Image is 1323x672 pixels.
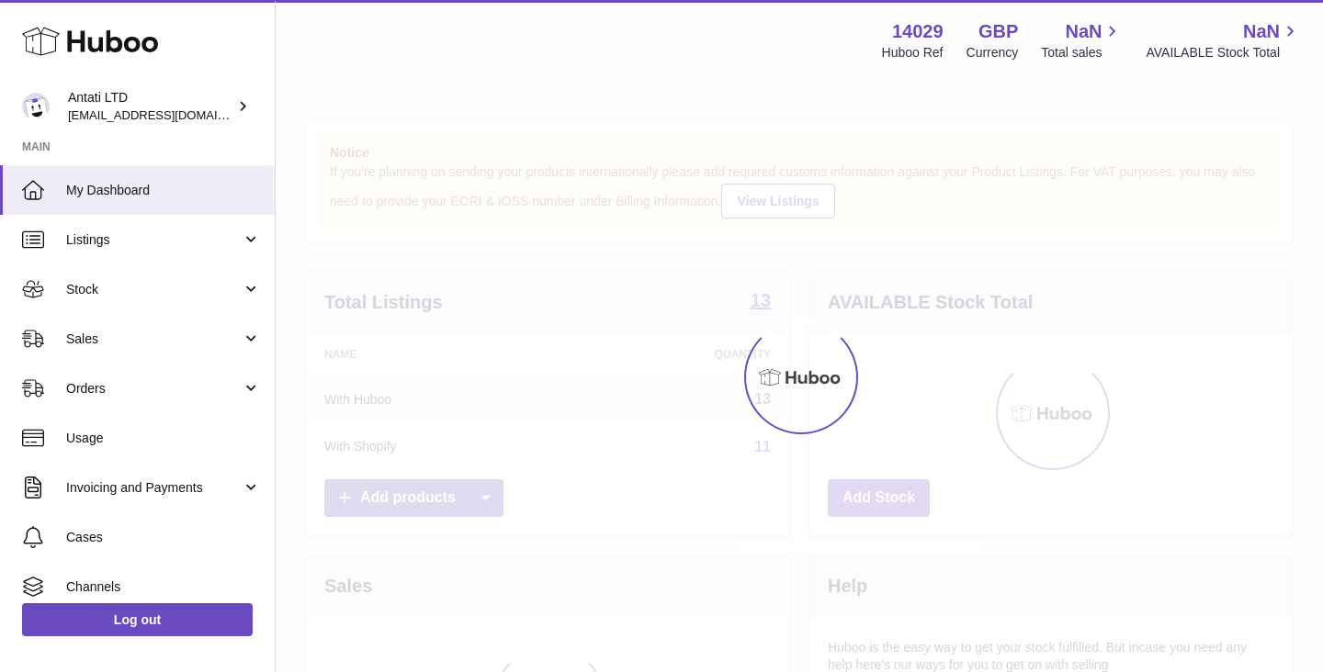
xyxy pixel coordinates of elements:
img: toufic@antatiskin.com [22,93,50,120]
span: Cases [66,529,261,546]
span: Channels [66,578,261,596]
a: NaN AVAILABLE Stock Total [1146,19,1301,62]
span: NaN [1243,19,1280,44]
span: Listings [66,231,242,249]
span: My Dashboard [66,182,261,199]
span: Orders [66,380,242,398]
span: [EMAIL_ADDRESS][DOMAIN_NAME] [68,107,270,122]
strong: 14029 [892,19,944,44]
div: Currency [967,44,1019,62]
div: Huboo Ref [882,44,944,62]
span: Invoicing and Payments [66,479,242,497]
span: NaN [1065,19,1102,44]
span: Stock [66,281,242,298]
span: Total sales [1041,44,1123,62]
div: Antati LTD [68,89,233,124]
strong: GBP [978,19,1018,44]
a: Log out [22,603,253,636]
a: NaN Total sales [1041,19,1123,62]
span: AVAILABLE Stock Total [1146,44,1301,62]
span: Usage [66,430,261,447]
span: Sales [66,330,242,348]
